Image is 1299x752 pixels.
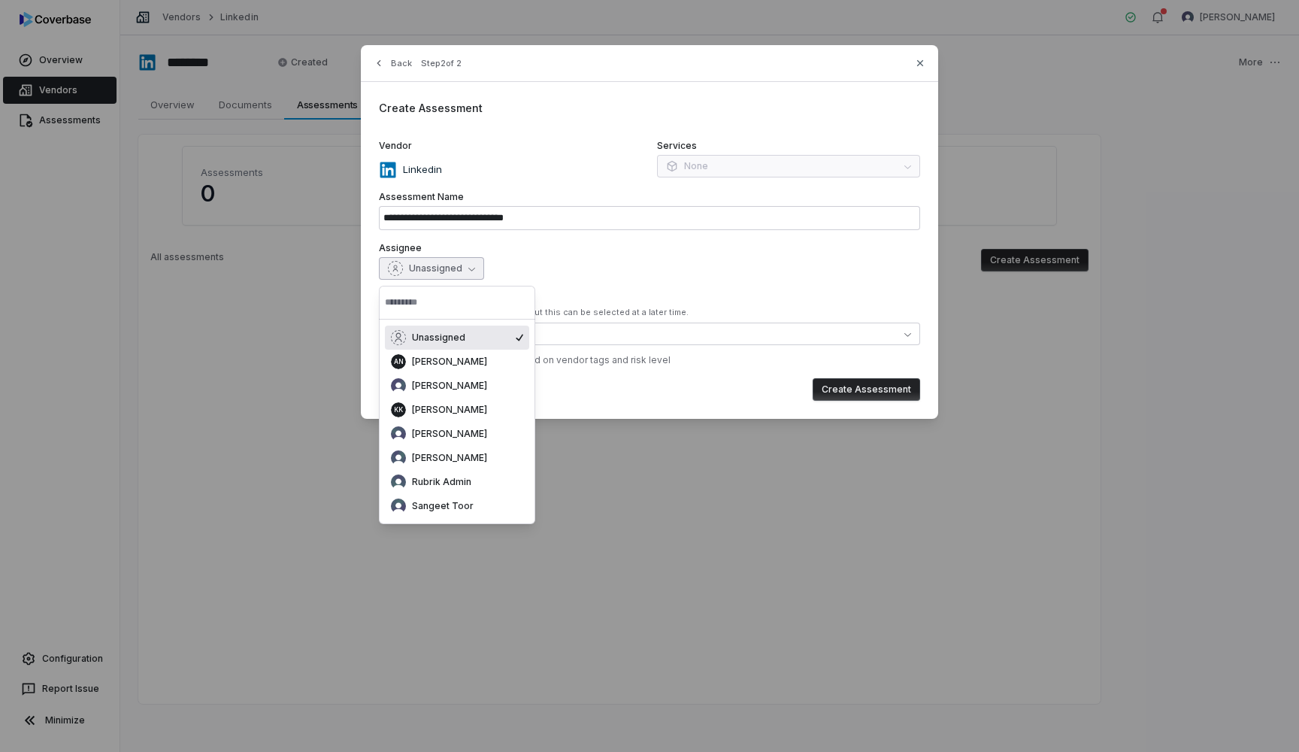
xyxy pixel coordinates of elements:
[391,354,406,369] span: AN
[412,428,487,440] span: [PERSON_NAME]
[412,404,487,416] span: [PERSON_NAME]
[409,262,462,274] span: Unassigned
[379,140,412,152] span: Vendor
[391,475,406,490] img: Rubrik Admin avatar
[412,452,487,464] span: [PERSON_NAME]
[813,378,920,401] button: Create Assessment
[391,450,406,465] img: Rachelle Guli avatar
[412,380,487,392] span: [PERSON_NAME]
[412,356,487,368] span: [PERSON_NAME]
[391,402,406,417] span: KK
[391,426,406,441] img: Prateek Paliwal avatar
[379,242,920,254] label: Assignee
[379,191,920,203] label: Assessment Name
[391,499,406,514] img: Sangeet Toor avatar
[385,326,529,518] div: Suggestions
[397,162,442,177] p: Linkedin
[379,354,920,366] div: ✓ Auto-selected 2 control set s based on vendor tags and risk level
[657,140,920,152] label: Services
[421,58,462,69] span: Step 2 of 2
[412,476,471,488] span: Rubrik Admin
[412,500,474,512] span: Sangeet Toor
[379,102,483,114] span: Create Assessment
[391,378,406,393] img: Garima Dhaundiyal avatar
[412,332,465,344] span: Unassigned
[368,50,416,77] button: Back
[379,292,920,304] label: Control Sets
[379,307,920,318] div: At least one control set is required, but this can be selected at a later time.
